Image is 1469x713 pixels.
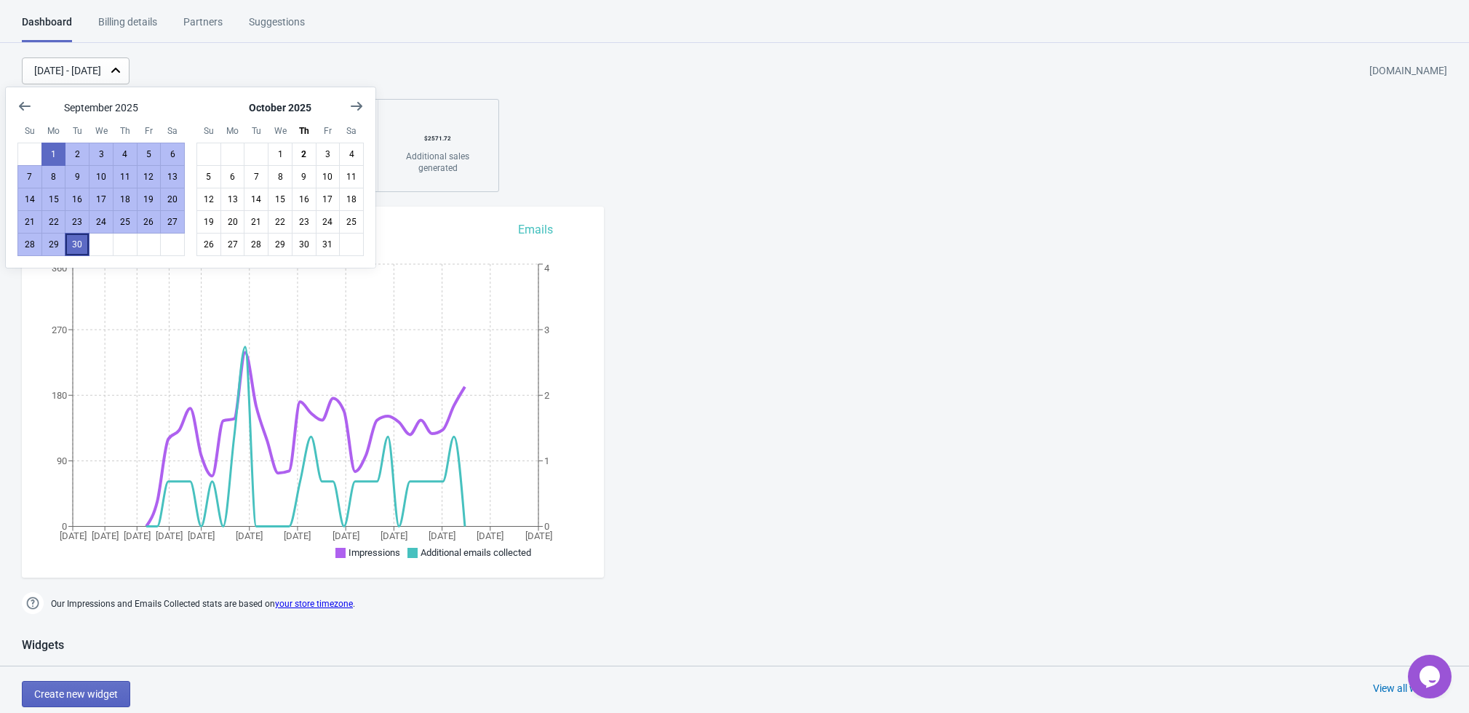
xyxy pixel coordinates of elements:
[244,165,268,188] button: October 7 2025
[316,143,341,166] button: October 3 2025
[196,119,221,143] div: Sunday
[1373,681,1445,696] div: View all widgets
[268,143,292,166] button: October 1 2025
[316,210,341,234] button: October 24 2025
[349,547,400,558] span: Impressions
[137,119,162,143] div: Friday
[137,210,162,234] button: September 26 2025
[137,143,162,166] button: September 5 2025
[292,210,317,234] button: October 23 2025
[339,188,364,211] button: October 18 2025
[89,119,114,143] div: Wednesday
[113,165,138,188] button: September 11 2025
[17,210,42,234] button: September 21 2025
[249,15,305,40] div: Suggestions
[51,592,355,616] span: Our Impressions and Emails Collected stats are based on .
[316,188,341,211] button: October 17 2025
[113,188,138,211] button: September 18 2025
[17,233,42,256] button: September 28 2025
[41,119,66,143] div: Monday
[244,210,268,234] button: October 21 2025
[22,15,72,42] div: Dashboard
[65,165,89,188] button: September 9 2025
[268,233,292,256] button: October 29 2025
[292,143,317,166] button: Today October 2 2025
[339,143,364,166] button: October 4 2025
[98,15,157,40] div: Billing details
[89,165,114,188] button: September 10 2025
[17,188,42,211] button: September 14 2025
[156,530,183,541] tspan: [DATE]
[22,592,44,614] img: help.png
[339,165,364,188] button: October 11 2025
[92,530,119,541] tspan: [DATE]
[544,263,550,274] tspan: 4
[41,188,66,211] button: September 15 2025
[89,210,114,234] button: September 24 2025
[316,165,341,188] button: October 10 2025
[220,119,245,143] div: Monday
[41,210,66,234] button: September 22 2025
[65,210,89,234] button: September 23 2025
[339,210,364,234] button: October 25 2025
[65,188,89,211] button: September 16 2025
[41,165,66,188] button: September 8 2025
[183,15,223,40] div: Partners
[333,530,359,541] tspan: [DATE]
[292,233,317,256] button: October 30 2025
[196,233,221,256] button: October 26 2025
[544,390,549,401] tspan: 2
[52,324,67,335] tspan: 270
[268,165,292,188] button: October 8 2025
[268,210,292,234] button: October 22 2025
[292,188,317,211] button: October 16 2025
[421,547,531,558] span: Additional emails collected
[160,165,185,188] button: September 13 2025
[113,143,138,166] button: September 4 2025
[544,324,549,335] tspan: 3
[137,165,162,188] button: September 12 2025
[160,119,185,143] div: Saturday
[34,63,101,79] div: [DATE] - [DATE]
[196,188,221,211] button: October 12 2025
[17,119,42,143] div: Sunday
[196,165,221,188] button: October 5 2025
[236,530,263,541] tspan: [DATE]
[284,530,311,541] tspan: [DATE]
[244,233,268,256] button: October 28 2025
[268,119,292,143] div: Wednesday
[292,119,317,143] div: Thursday
[244,188,268,211] button: October 14 2025
[34,688,118,700] span: Create new widget
[137,188,162,211] button: September 19 2025
[268,188,292,211] button: October 15 2025
[160,210,185,234] button: September 27 2025
[220,233,245,256] button: October 27 2025
[244,119,268,143] div: Tuesday
[52,390,67,401] tspan: 180
[160,143,185,166] button: September 6 2025
[188,530,215,541] tspan: [DATE]
[275,599,353,609] a: your store timezone
[12,93,38,119] button: Show previous month, August 2025
[196,210,221,234] button: October 19 2025
[393,127,482,151] div: $ 2571.72
[17,165,42,188] button: September 7 2025
[65,233,89,256] button: September 30 2025
[65,143,89,166] button: September 2 2025
[57,455,67,466] tspan: 90
[65,119,89,143] div: Tuesday
[89,143,114,166] button: September 3 2025
[41,143,66,166] button: September 1 2025
[89,188,114,211] button: September 17 2025
[429,530,455,541] tspan: [DATE]
[60,530,87,541] tspan: [DATE]
[1408,655,1454,698] iframe: chat widget
[62,521,67,532] tspan: 0
[393,151,482,174] div: Additional sales generated
[381,530,407,541] tspan: [DATE]
[477,530,503,541] tspan: [DATE]
[22,681,130,707] button: Create new widget
[292,165,317,188] button: October 9 2025
[339,119,364,143] div: Saturday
